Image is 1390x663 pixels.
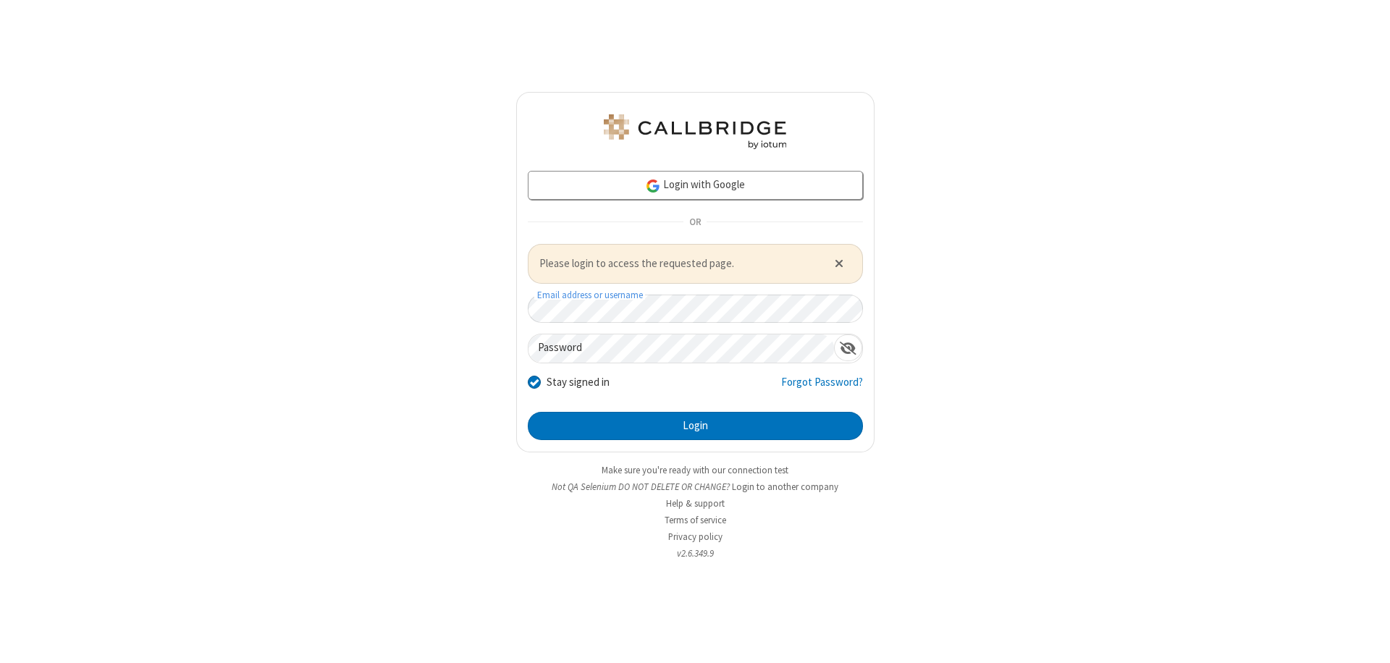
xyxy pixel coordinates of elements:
[516,546,875,560] li: v2.6.349.9
[601,114,789,149] img: QA Selenium DO NOT DELETE OR CHANGE
[668,531,723,543] a: Privacy policy
[834,334,862,361] div: Show password
[602,464,788,476] a: Make sure you're ready with our connection test
[528,412,863,441] button: Login
[666,497,725,510] a: Help & support
[781,374,863,402] a: Forgot Password?
[539,256,817,272] span: Please login to access the requested page.
[732,480,838,494] button: Login to another company
[665,514,726,526] a: Terms of service
[528,295,863,323] input: Email address or username
[516,480,875,494] li: Not QA Selenium DO NOT DELETE OR CHANGE?
[528,171,863,200] a: Login with Google
[683,212,707,232] span: OR
[547,374,610,391] label: Stay signed in
[645,178,661,194] img: google-icon.png
[528,334,834,363] input: Password
[1354,625,1379,653] iframe: Chat
[827,253,851,274] button: Close alert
